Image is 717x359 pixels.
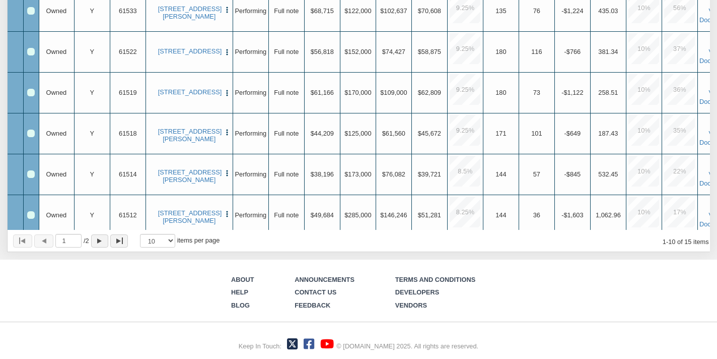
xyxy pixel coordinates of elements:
[628,115,659,146] div: 10.0
[177,236,220,244] span: items per page
[564,48,581,55] span: -$766
[223,168,231,177] button: Press to open the note menu
[311,7,334,15] span: $68,715
[311,170,334,178] span: $38,196
[344,170,371,178] span: $173,000
[418,130,441,137] span: $45,672
[596,211,621,219] span: 1,062.96
[450,115,480,146] div: 9.25
[223,209,231,218] button: Press to open the note menu
[90,48,95,55] span: Y
[223,89,231,97] img: cell-menu.png
[598,7,618,15] span: 435.03
[336,342,478,351] div: © [DOMAIN_NAME] 2025. All rights are reserved.
[533,89,540,96] span: 73
[664,115,695,146] div: 35.0
[235,89,267,96] span: Performing
[223,5,231,14] button: Press to open the note menu
[158,5,221,21] a: 3530 East Morris Street, Indianapolis, IN, 46203
[27,7,35,15] div: Row 2, Row Selection Checkbox
[450,197,480,227] div: 8.25
[380,211,407,219] span: $146,246
[344,130,371,137] span: $125,000
[450,156,480,187] div: 8.5
[598,89,618,96] span: 258.51
[119,7,137,15] span: 61533
[235,130,267,137] span: Performing
[223,169,231,177] img: cell-menu.png
[395,276,476,283] a: Terms and Conditions
[46,7,67,15] span: Owned
[239,342,281,351] div: Keep In Touch:
[533,211,540,219] span: 36
[311,211,334,219] span: $49,684
[46,130,67,137] span: Owned
[598,170,618,178] span: 532.45
[295,302,330,309] a: Feedback
[90,7,95,15] span: Y
[274,89,299,96] span: Full note
[231,302,250,309] a: Blog
[664,156,695,187] div: 22.0
[235,48,267,55] span: Performing
[395,288,439,296] a: Developers
[380,7,407,15] span: $102,637
[231,276,254,283] a: About
[495,48,506,55] span: 180
[158,88,221,96] a: 3637 Chrysler St, Indianapolis, IN, 46224
[119,89,137,96] span: 61519
[274,7,299,15] span: Full note
[119,48,137,55] span: 61522
[664,197,695,227] div: 17.0
[55,234,82,248] input: Selected page
[90,89,95,96] span: Y
[119,211,137,219] span: 61512
[418,170,441,178] span: $39,721
[90,211,95,219] span: Y
[223,88,231,97] button: Press to open the note menu
[664,74,695,105] div: 36.0
[628,197,659,227] div: 10.0
[158,47,221,55] a: 3330 Linden Street, Indianapolis, IN, 46227
[27,211,35,219] div: Row 7, Row Selection Checkbox
[110,234,128,248] button: Page to last
[235,211,267,219] span: Performing
[223,6,231,14] img: cell-menu.png
[274,211,299,219] span: Full note
[295,276,354,283] a: Announcements
[90,170,95,178] span: Y
[495,170,506,178] span: 144
[46,48,67,55] span: Owned
[450,33,480,64] div: 9.25
[311,48,334,55] span: $56,818
[231,288,248,296] a: Help
[561,89,583,96] span: -$1,122
[344,7,371,15] span: $122,000
[628,74,659,105] div: 10.0
[235,7,267,15] span: Performing
[295,288,336,296] a: Contact Us
[34,234,53,248] button: Page back
[382,170,405,178] span: $76,082
[91,234,109,248] button: Page forward
[223,210,231,218] img: cell-menu.png
[395,302,427,309] a: Vendors
[27,130,35,137] div: Row 5, Row Selection Checkbox
[380,89,407,96] span: $109,000
[598,130,618,137] span: 187.43
[27,48,35,55] div: Row 3, Row Selection Checkbox
[84,236,89,246] span: 2
[158,128,221,143] a: 3926 Spann Ave, Indianapolis, IN, 46203
[235,170,267,178] span: Performing
[90,130,95,137] span: Y
[598,48,618,55] span: 381.34
[311,130,334,137] span: $44,209
[158,168,221,184] a: 4032 Evelyn Street, Indianapolis, IN, 46222
[418,89,441,96] span: $62,809
[418,48,441,55] span: $58,875
[495,7,506,15] span: 135
[564,170,581,178] span: -$845
[223,48,231,56] img: cell-menu.png
[223,129,231,137] img: cell-menu.png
